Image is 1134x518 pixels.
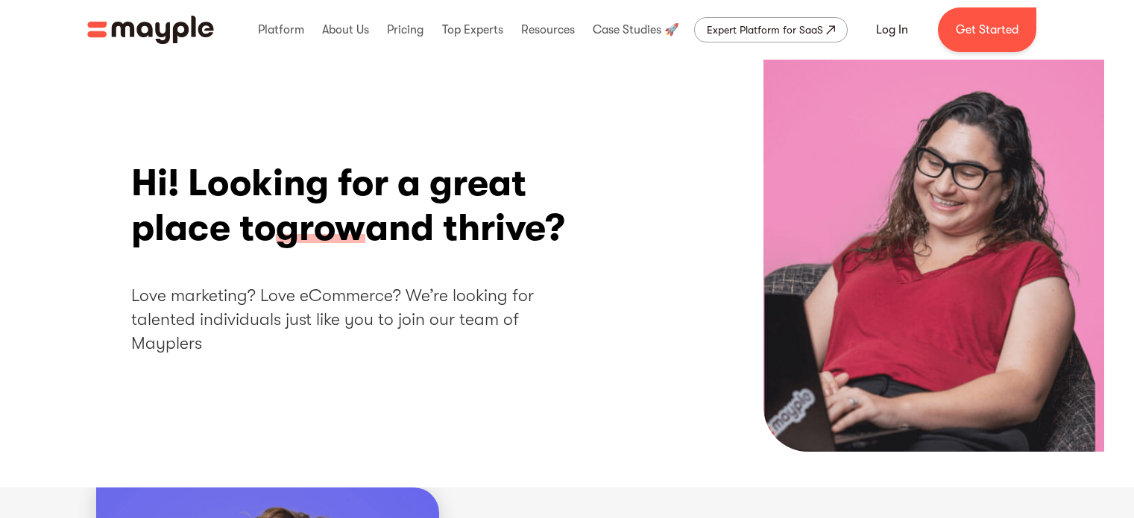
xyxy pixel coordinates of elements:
[438,6,507,54] div: Top Experts
[707,21,823,39] div: Expert Platform for SaaS
[87,16,214,44] a: home
[131,161,586,250] h1: Hi! Looking for a great place to and thrive?
[858,12,926,48] a: Log In
[87,16,214,44] img: Mayple logo
[517,6,579,54] div: Resources
[938,7,1036,52] a: Get Started
[763,60,1104,452] img: Hi! Looking for a great place to grow and thrive?
[276,206,365,252] span: grow
[383,6,427,54] div: Pricing
[318,6,373,54] div: About Us
[254,6,308,54] div: Platform
[694,17,848,42] a: Expert Platform for SaaS
[131,284,586,356] h2: Love marketing? Love eCommerce? We’re looking for talented individuals just like you to join our ...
